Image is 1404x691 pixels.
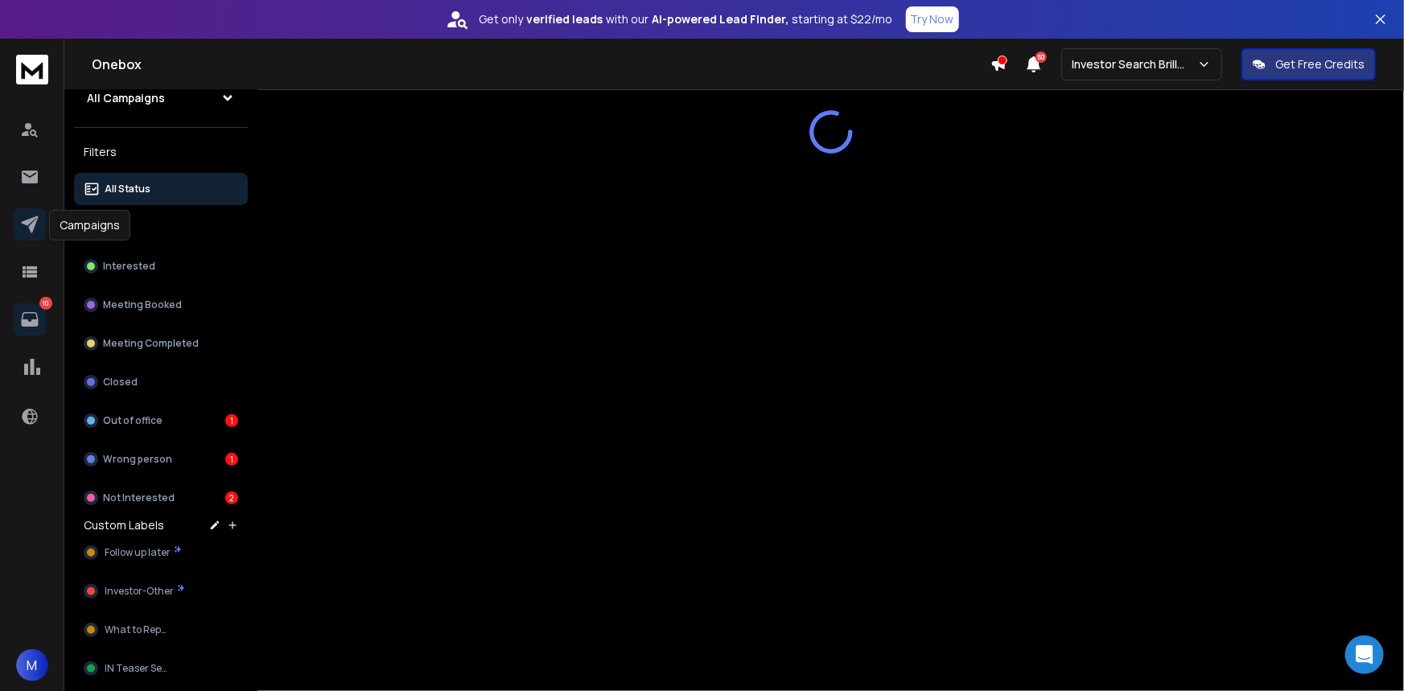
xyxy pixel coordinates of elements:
p: Closed [103,376,138,389]
button: Out of office1 [74,405,248,437]
div: 1 [225,414,238,427]
div: Campaigns [49,210,130,241]
p: Try Now [911,11,954,27]
button: Try Now [906,6,959,32]
p: Not Interested [103,492,175,504]
p: Get Free Credits [1275,56,1365,72]
button: All Campaigns [74,82,248,114]
button: Investor-Other [74,575,248,607]
h1: Onebox [92,55,990,74]
p: Meeting Booked [103,298,182,311]
button: Lead [74,212,248,244]
span: 50 [1036,51,1047,63]
button: Meeting Booked [74,289,248,321]
button: Wrong person1 [74,443,248,475]
p: 10 [39,297,52,310]
button: Closed [74,366,248,398]
button: All Status [74,173,248,205]
span: Investor-Other [105,585,174,598]
strong: AI-powered Lead Finder, [653,11,789,27]
a: 10 [14,303,46,335]
p: All Status [105,183,150,195]
p: Meeting Completed [103,337,199,350]
button: M [16,649,48,681]
p: Investor Search Brillwood [1072,56,1197,72]
div: Open Intercom Messenger [1345,635,1384,674]
h3: Custom Labels [84,517,164,533]
button: Follow up later [74,537,248,569]
button: What to Reply [74,614,248,646]
div: 2 [225,492,238,504]
p: Get only with our starting at $22/mo [480,11,893,27]
h3: Filters [74,141,248,163]
strong: verified leads [527,11,603,27]
button: IN Teaser Sent [74,652,248,685]
p: Interested [103,260,155,273]
img: logo [16,55,48,84]
span: What to Reply [105,623,168,636]
button: Interested [74,250,248,282]
button: Not Interested2 [74,482,248,514]
span: IN Teaser Sent [105,662,172,675]
div: 1 [225,453,238,466]
span: Follow up later [105,546,171,559]
button: Meeting Completed [74,327,248,360]
p: Out of office [103,414,163,427]
button: Get Free Credits [1241,48,1376,80]
p: Wrong person [103,453,172,466]
h1: All Campaigns [87,90,165,106]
